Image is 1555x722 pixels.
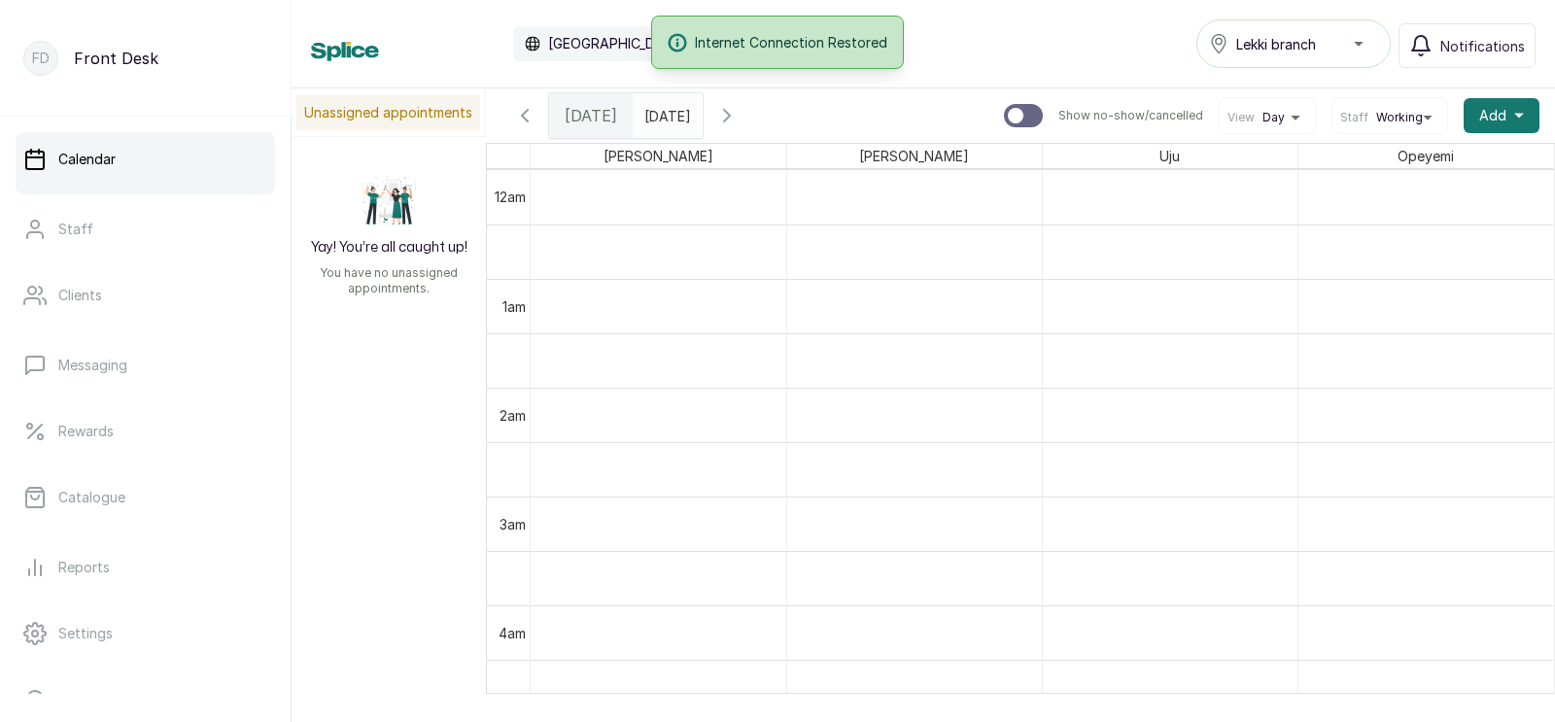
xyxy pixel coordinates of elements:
[1262,110,1285,125] span: Day
[58,356,127,375] p: Messaging
[855,144,973,168] span: [PERSON_NAME]
[695,32,887,52] span: Internet Connection Restored
[58,488,125,507] p: Catalogue
[58,690,112,709] p: Support
[1227,110,1255,125] span: View
[600,144,717,168] span: [PERSON_NAME]
[565,104,617,127] span: [DATE]
[496,405,530,426] div: 2am
[58,558,110,577] p: Reports
[16,540,275,595] a: Reports
[16,470,275,525] a: Catalogue
[58,220,93,239] p: Staff
[499,296,530,317] div: 1am
[1479,106,1506,125] span: Add
[58,286,102,305] p: Clients
[16,268,275,323] a: Clients
[16,404,275,459] a: Rewards
[16,338,275,393] a: Messaging
[1340,110,1439,125] button: StaffWorking
[296,95,480,130] p: Unassigned appointments
[491,187,530,207] div: 12am
[16,202,275,257] a: Staff
[311,238,467,258] h2: Yay! You’re all caught up!
[549,93,633,138] div: [DATE]
[496,514,530,534] div: 3am
[1156,144,1184,168] span: Uju
[58,150,116,169] p: Calendar
[1464,98,1539,133] button: Add
[16,606,275,661] a: Settings
[1058,108,1203,123] p: Show no-show/cancelled
[58,624,113,643] p: Settings
[1394,144,1458,168] span: Opeyemi
[495,623,530,643] div: 4am
[1340,110,1368,125] span: Staff
[1376,110,1423,125] span: Working
[1227,110,1307,125] button: ViewDay
[58,422,114,441] p: Rewards
[303,265,474,296] p: You have no unassigned appointments.
[16,132,275,187] a: Calendar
